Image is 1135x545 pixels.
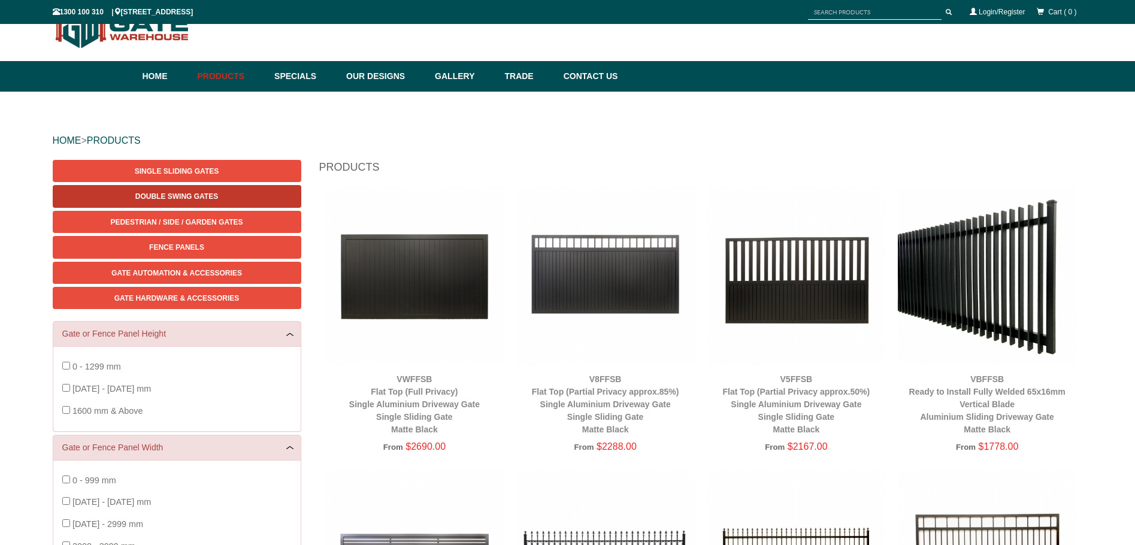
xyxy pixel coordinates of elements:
span: $2288.00 [597,441,637,452]
a: PRODUCTS [87,135,141,146]
a: Specials [268,61,340,92]
h1: Products [319,160,1083,181]
a: Single Sliding Gates [53,160,301,182]
span: $1778.00 [979,441,1019,452]
div: > [53,122,1083,160]
a: Gate or Fence Panel Width [62,441,292,454]
span: [DATE] - 2999 mm [72,519,143,529]
a: VWFFSBFlat Top (Full Privacy)Single Aluminium Driveway GateSingle Sliding GateMatte Black [349,374,480,434]
span: 0 - 1299 mm [72,362,121,371]
a: Trade [498,61,557,92]
a: V8FFSBFlat Top (Partial Privacy approx.85%)Single Aluminium Driveway GateSingle Sliding GateMatte... [532,374,679,434]
span: From [956,443,976,452]
a: Home [143,61,192,92]
span: Gate Automation & Accessories [111,269,242,277]
a: V5FFSBFlat Top (Partial Privacy approx.50%)Single Aluminium Driveway GateSingle Sliding GateMatte... [723,374,870,434]
a: Fence Panels [53,236,301,258]
a: Gate Hardware & Accessories [53,287,301,309]
span: From [383,443,403,452]
span: [DATE] - [DATE] mm [72,384,151,393]
span: Gate Hardware & Accessories [114,294,240,302]
a: Gallery [429,61,498,92]
img: V8FFSB - Flat Top (Partial Privacy approx.85%) - Single Aluminium Driveway Gate - Single Sliding ... [516,187,695,366]
img: VWFFSB - Flat Top (Full Privacy) - Single Aluminium Driveway Gate - Single Sliding Gate - Matte B... [325,187,504,366]
span: Pedestrian / Side / Garden Gates [110,218,243,226]
span: Cart ( 0 ) [1048,8,1076,16]
span: $2690.00 [405,441,446,452]
a: Pedestrian / Side / Garden Gates [53,211,301,233]
a: Contact Us [558,61,618,92]
a: Login/Register [979,8,1025,16]
a: VBFFSBReady to Install Fully Welded 65x16mm Vertical BladeAluminium Sliding Driveway GateMatte Black [909,374,1066,434]
a: Products [192,61,269,92]
a: Gate Automation & Accessories [53,262,301,284]
a: HOME [53,135,81,146]
span: $2167.00 [788,441,828,452]
span: Fence Panels [149,243,204,252]
span: Double Swing Gates [135,192,218,201]
span: From [574,443,594,452]
a: Gate or Fence Panel Height [62,328,292,340]
a: Double Swing Gates [53,185,301,207]
span: 1600 mm & Above [72,406,143,416]
img: V5FFSB - Flat Top (Partial Privacy approx.50%) - Single Aluminium Driveway Gate - Single Sliding ... [707,187,886,366]
span: 0 - 999 mm [72,476,116,485]
a: Our Designs [340,61,429,92]
span: Single Sliding Gates [135,167,219,175]
span: [DATE] - [DATE] mm [72,497,151,507]
input: SEARCH PRODUCTS [808,5,942,20]
span: 1300 100 310 | [STREET_ADDRESS] [53,8,193,16]
span: From [765,443,785,452]
img: VBFFSB - Ready to Install Fully Welded 65x16mm Vertical Blade - Aluminium Sliding Driveway Gate -... [898,187,1077,366]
